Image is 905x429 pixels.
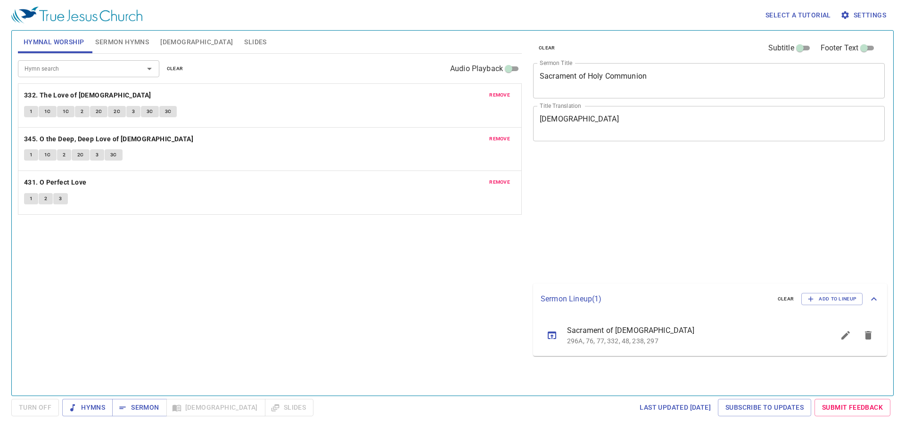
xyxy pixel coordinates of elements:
[165,107,172,116] span: 3C
[24,133,193,145] b: 345. O the Deep, Deep Love of [DEMOGRAPHIC_DATA]
[39,106,57,117] button: 1C
[112,399,166,416] button: Sermon
[132,107,135,116] span: 3
[778,295,794,303] span: clear
[24,89,151,101] b: 332. The Love of [DEMOGRAPHIC_DATA]
[529,151,815,280] iframe: from-child
[24,177,87,188] b: 431. O Perfect Love
[725,402,804,413] span: Subscribe to Updates
[541,293,770,305] p: Sermon Lineup ( 1 )
[814,399,890,416] a: Submit Feedback
[24,193,38,204] button: 1
[120,402,159,413] span: Sermon
[96,107,102,116] span: 2C
[57,106,75,117] button: 1C
[147,107,153,116] span: 3C
[24,177,88,188] button: 431. O Perfect Love
[39,149,57,161] button: 1C
[567,325,812,336] span: Sacrament of [DEMOGRAPHIC_DATA]
[244,36,266,48] span: Slides
[161,63,189,74] button: clear
[533,42,561,54] button: clear
[718,399,811,416] a: Subscribe to Updates
[30,194,33,203] span: 1
[839,7,890,24] button: Settings
[822,402,883,413] span: Submit Feedback
[533,283,887,315] div: Sermon Lineup(1)clearAdd to Lineup
[105,149,123,161] button: 3C
[801,293,863,305] button: Add to Lineup
[762,7,835,24] button: Select a tutorial
[765,9,831,21] span: Select a tutorial
[53,193,67,204] button: 3
[24,36,84,48] span: Hymnal Worship
[539,44,555,52] span: clear
[24,149,38,161] button: 1
[75,106,89,117] button: 2
[30,107,33,116] span: 1
[44,194,47,203] span: 2
[39,193,53,204] button: 2
[489,135,510,143] span: remove
[110,151,117,159] span: 3C
[772,293,800,305] button: clear
[450,63,503,74] span: Audio Playback
[143,62,156,75] button: Open
[24,106,38,117] button: 1
[11,7,142,24] img: True Jesus Church
[489,178,510,186] span: remove
[108,106,126,117] button: 2C
[126,106,140,117] button: 3
[30,151,33,159] span: 1
[484,89,516,101] button: remove
[640,402,711,413] span: Last updated [DATE]
[70,402,105,413] span: Hymns
[540,114,878,132] textarea: [DEMOGRAPHIC_DATA]
[81,107,83,116] span: 2
[114,107,120,116] span: 2C
[160,36,233,48] span: [DEMOGRAPHIC_DATA]
[62,399,113,416] button: Hymns
[533,315,887,356] ul: sermon lineup list
[63,107,69,116] span: 1C
[821,42,859,54] span: Footer Text
[540,72,878,89] textarea: Sacrament of Holy Communion
[489,91,510,99] span: remove
[636,399,715,416] a: Last updated [DATE]
[24,133,195,145] button: 345. O the Deep, Deep Love of [DEMOGRAPHIC_DATA]
[95,36,149,48] span: Sermon Hymns
[484,177,516,188] button: remove
[807,295,856,303] span: Add to Lineup
[167,65,183,73] span: clear
[484,133,516,145] button: remove
[768,42,794,54] span: Subtitle
[63,151,66,159] span: 2
[96,151,99,159] span: 3
[72,149,90,161] button: 2C
[57,149,71,161] button: 2
[44,151,51,159] span: 1C
[24,89,153,101] button: 332. The Love of [DEMOGRAPHIC_DATA]
[44,107,51,116] span: 1C
[59,194,62,203] span: 3
[90,106,108,117] button: 2C
[567,336,812,346] p: 296A, 76, 77, 332, 48, 238, 297
[842,9,886,21] span: Settings
[159,106,177,117] button: 3C
[141,106,159,117] button: 3C
[90,149,104,161] button: 3
[77,151,84,159] span: 2C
